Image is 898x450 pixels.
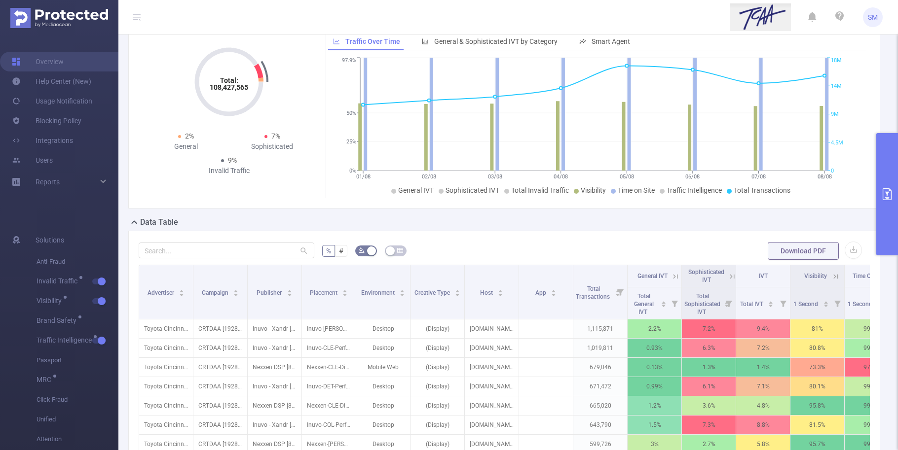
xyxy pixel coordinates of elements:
a: Usage Notification [12,91,92,111]
i: icon: caret-up [823,300,828,303]
p: 1.3% [682,358,736,377]
span: 1 Second [848,301,874,308]
div: Sophisticated [229,141,315,152]
p: 81% [790,319,844,338]
span: 1 Second [793,301,820,308]
span: IVT [759,273,768,279]
p: Inuvo - Xandr [9069] [248,319,301,338]
p: Nexxen-CLE-DisplayBundle-320x50-cross-device-market2203 [4901940] [302,358,356,377]
i: icon: caret-up [455,288,460,291]
span: Visibility [37,297,65,304]
p: 8.8% [736,415,790,434]
p: Toyota Cincinnati [4291] [139,339,193,357]
p: [DOMAIN_NAME] [465,415,519,434]
i: icon: caret-down [823,303,828,306]
p: 2.2% [628,319,681,338]
i: icon: caret-down [179,292,185,295]
i: icon: caret-down [551,292,557,295]
p: Inuvo-CLE-PerformanceDisplay-300X250-Cross-Device [4226345] [302,339,356,357]
i: icon: caret-down [455,292,460,295]
p: 9.4% [736,319,790,338]
i: icon: caret-up [179,288,185,291]
p: 7.2% [736,339,790,357]
div: Sort [342,288,348,294]
tspan: 0 [831,168,834,174]
span: Traffic Intelligence [37,337,95,344]
div: Sort [768,300,774,306]
tspan: 50% [346,110,356,116]
p: CRTDAA [192860] [193,319,247,338]
span: General IVT [637,273,668,279]
p: (Display) [411,319,464,338]
i: icon: line-chart [333,38,340,45]
p: (Display) [411,415,464,434]
p: [DOMAIN_NAME] [465,377,519,396]
a: Users [12,150,53,170]
p: Toyota Cincinnati [4291] [139,377,193,396]
p: 671,472 [573,377,627,396]
p: Desktop [356,319,410,338]
i: Filter menu [776,287,790,319]
p: (Display) [411,396,464,415]
span: Total Invalid Traffic [511,186,569,194]
i: Filter menu [830,287,844,319]
div: Sort [179,288,185,294]
span: Sophisticated IVT [446,186,499,194]
i: icon: bar-chart [422,38,429,45]
span: Smart Agent [592,37,630,45]
span: Total General IVT [634,293,654,315]
div: Sort [551,288,557,294]
div: Sort [233,288,239,294]
p: [DOMAIN_NAME] [465,358,519,377]
span: Advertiser [148,289,176,296]
div: Sort [287,288,293,294]
a: Blocking Policy [12,111,81,131]
p: 80.8% [790,339,844,357]
tspan: 0% [349,168,356,174]
p: 1.2% [628,396,681,415]
p: Toyota Cincinnati [4291] [139,319,193,338]
p: 4.8% [736,396,790,415]
i: icon: caret-down [400,292,405,295]
p: 73.3% [790,358,844,377]
div: Sort [497,288,503,294]
span: Creative Type [414,289,451,296]
p: Desktop [356,339,410,357]
div: Invalid Traffic [186,166,272,176]
i: icon: caret-down [342,292,348,295]
tspan: 108,427,565 [210,83,248,91]
tspan: 07/08 [751,173,765,180]
a: Reports [36,172,60,192]
p: 665,020 [573,396,627,415]
tspan: Total: [220,76,238,84]
i: icon: caret-down [661,303,667,306]
p: 679,046 [573,358,627,377]
p: 6.3% [682,339,736,357]
div: General [143,141,229,152]
p: Toyota Cincinnati [4291] [139,358,193,377]
p: 6.1% [682,377,736,396]
h2: Data Table [140,216,178,228]
div: Sort [399,288,405,294]
p: 7.1% [736,377,790,396]
span: Time On Site [853,273,886,279]
p: 1,115,871 [573,319,627,338]
i: icon: caret-up [342,288,348,291]
span: Total Transactions [576,285,611,300]
span: Unified [37,410,118,429]
span: Total Sophisticated IVT [684,293,720,315]
span: # [339,247,343,255]
span: Host [480,289,494,296]
span: Passport [37,350,118,370]
p: 3.6% [682,396,736,415]
p: CRTDAA [192860] [193,358,247,377]
i: icon: caret-up [233,288,239,291]
span: MRC [37,376,55,383]
p: CRTDAA [192860] [193,396,247,415]
span: % [326,247,331,255]
p: Inuvo - Xandr [9069] [248,339,301,357]
p: 0.93% [628,339,681,357]
p: Mobile Web [356,358,410,377]
p: 0.13% [628,358,681,377]
a: Help Center (New) [12,71,91,91]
